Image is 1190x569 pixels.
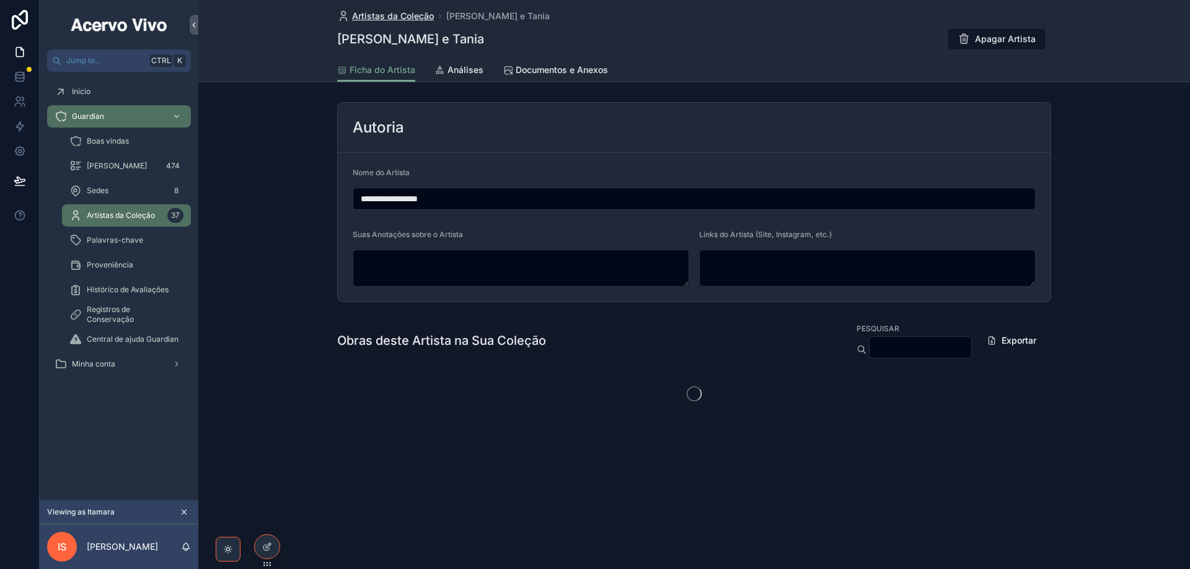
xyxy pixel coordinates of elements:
[87,211,155,220] span: Artistas da Coleção
[62,229,191,251] a: Palavras-chave
[62,130,191,152] a: Boas vindas
[87,305,178,324] span: Registros de Conservação
[353,118,404,137] h2: Autoria
[352,10,434,22] span: Artistas da Coleção
[150,54,172,67] span: Ctrl
[350,64,415,76] span: Ficha do Artista
[58,539,66,554] span: IS
[62,204,191,227] a: Artistas da Coleção37
[87,235,143,245] span: Palavras-chave
[47,105,191,128] a: Guardian
[47,507,115,517] span: Viewing as Itamara
[337,10,434,22] a: Artistas da Coleção
[353,168,410,177] span: Nome do Artista
[47,80,191,103] a: Início
[62,279,191,301] a: Histórico de Avaliações
[337,30,484,48] h1: [PERSON_NAME] e Tania
[62,180,191,202] a: Sedes8
[337,332,546,349] h1: Obras deste Artista na Sua Coleção
[66,56,145,66] span: Jump to...
[516,64,608,76] span: Documentos e Anexos
[699,230,832,239] span: Links do Artista (Site, Instagram, etc.)
[47,50,191,72] button: Jump to...CtrlK
[175,56,185,66] span: K
[87,186,108,196] span: Sedes
[857,323,899,334] label: Pesquisar
[62,328,191,350] a: Central de ajuda Guardian
[69,15,169,35] img: App logo
[167,208,183,223] div: 37
[337,59,415,82] a: Ficha do Artista
[162,159,183,173] div: 474
[87,541,158,553] p: [PERSON_NAME]
[87,161,147,171] span: [PERSON_NAME]
[87,136,129,146] span: Boas vindas
[503,59,608,84] a: Documentos e Anexos
[47,353,191,375] a: Minha conta
[977,329,1046,352] button: Exportar
[72,87,90,97] span: Início
[975,33,1036,45] span: Apagar Artista
[62,155,191,177] a: [PERSON_NAME]474
[87,334,178,344] span: Central de ajuda Guardian
[72,111,104,121] span: Guardian
[72,359,115,369] span: Minha conta
[447,64,483,76] span: Análises
[947,28,1046,50] button: Apagar Artista
[435,59,483,84] a: Análises
[40,72,198,391] div: scrollable content
[62,254,191,276] a: Proveniência
[446,10,550,22] a: [PERSON_NAME] e Tania
[169,183,183,198] div: 8
[353,230,463,239] span: Suas Anotações sobre o Artista
[87,260,133,270] span: Proveniência
[87,285,169,295] span: Histórico de Avaliações
[62,303,191,326] a: Registros de Conservação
